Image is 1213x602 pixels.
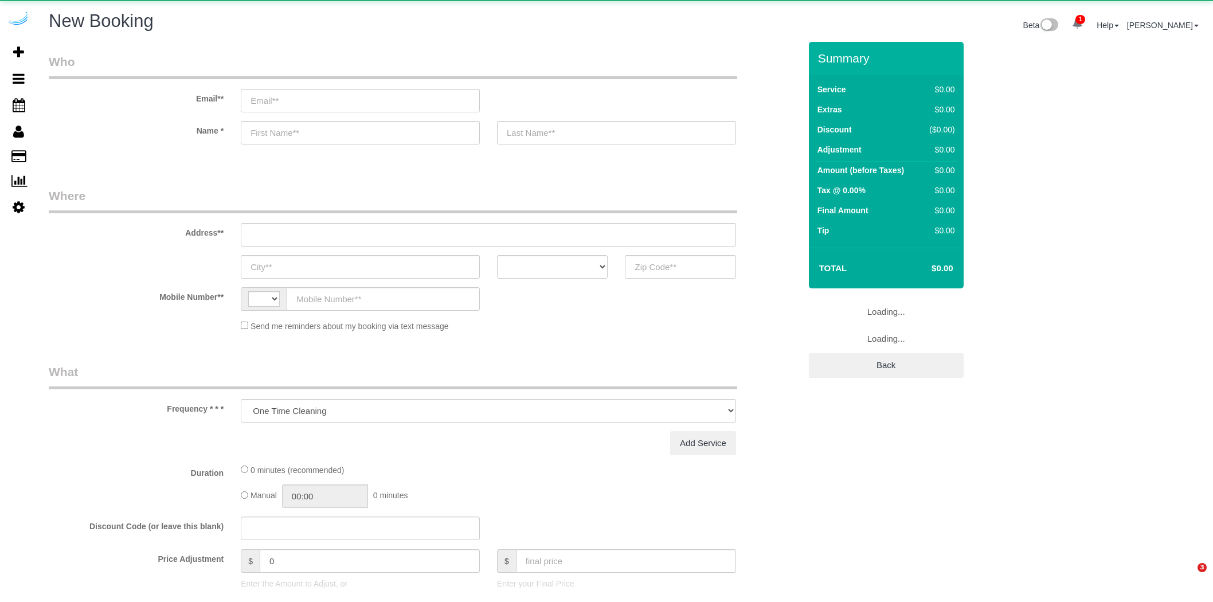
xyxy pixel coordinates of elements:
[40,549,232,565] label: Price Adjustment
[49,53,737,79] legend: Who
[241,549,260,573] span: $
[49,187,737,213] legend: Where
[1174,563,1202,591] iframe: Intercom live chat
[925,144,955,155] div: $0.00
[241,121,480,144] input: First Name**
[516,549,736,573] input: final price
[241,578,480,589] p: Enter the Amount to Adjust, or
[1039,18,1058,33] img: New interface
[817,124,852,135] label: Discount
[897,264,953,273] h4: $0.00
[40,287,232,303] label: Mobile Number**
[925,104,955,115] div: $0.00
[925,225,955,236] div: $0.00
[7,11,30,28] img: Automaid Logo
[497,578,736,589] p: Enter your Final Price
[1127,21,1199,30] a: [PERSON_NAME]
[251,491,277,501] span: Manual
[925,205,955,216] div: $0.00
[497,549,516,573] span: $
[925,165,955,176] div: $0.00
[373,491,408,501] span: 0 minutes
[925,185,955,196] div: $0.00
[40,399,232,415] label: Frequency * * *
[1066,11,1089,37] a: 1
[1075,15,1085,24] span: 1
[670,431,736,455] a: Add Service
[819,263,847,273] strong: Total
[817,104,842,115] label: Extras
[817,84,846,95] label: Service
[817,225,829,236] label: Tip
[817,185,866,196] label: Tax @ 0.00%
[817,205,868,216] label: Final Amount
[925,124,955,135] div: ($0.00)
[287,287,480,311] input: Mobile Number**
[1198,563,1207,572] span: 3
[40,121,232,136] label: Name *
[1097,21,1119,30] a: Help
[817,144,862,155] label: Adjustment
[40,517,232,532] label: Discount Code (or leave this blank)
[497,121,736,144] input: Last Name**
[40,463,232,479] label: Duration
[925,84,955,95] div: $0.00
[809,353,964,377] a: Back
[818,52,958,65] h3: Summary
[251,466,344,475] span: 0 minutes (recommended)
[49,11,154,31] span: New Booking
[625,255,735,279] input: Zip Code**
[817,165,904,176] label: Amount (before Taxes)
[251,322,449,331] span: Send me reminders about my booking via text message
[49,363,737,389] legend: What
[1023,21,1059,30] a: Beta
